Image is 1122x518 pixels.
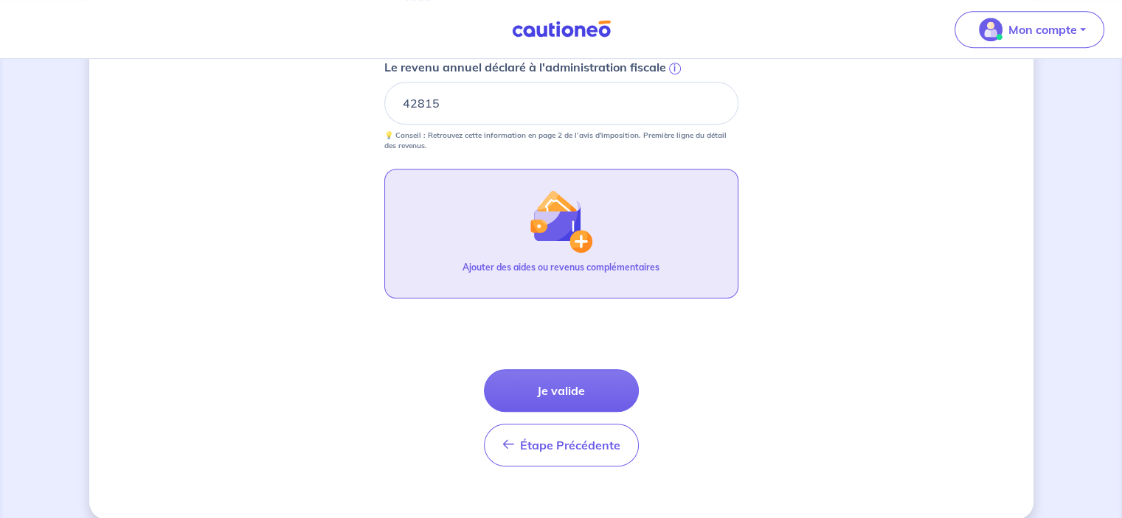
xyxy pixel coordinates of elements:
p: Mon compte [1008,21,1077,38]
img: Cautioneo [506,20,617,38]
button: illu_wallet.svgAjouter des aides ou revenus complémentaires [384,169,738,298]
p: Ajouter des aides ou revenus complémentaires [463,261,659,274]
p: Le revenu annuel déclaré à l'administration fiscale [384,58,666,76]
img: illu_wallet.svg [529,189,592,253]
img: illu_account_valid_menu.svg [979,18,1002,41]
span: Étape Précédente [520,438,620,452]
input: 20000€ [384,82,738,125]
button: Étape Précédente [484,424,639,466]
button: illu_account_valid_menu.svgMon compte [955,11,1104,48]
span: i [669,63,681,74]
button: Je valide [484,369,639,412]
p: 💡 Conseil : Retrouvez cette information en page 2 de l’avis d'imposition. Première ligne du détai... [384,130,738,151]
